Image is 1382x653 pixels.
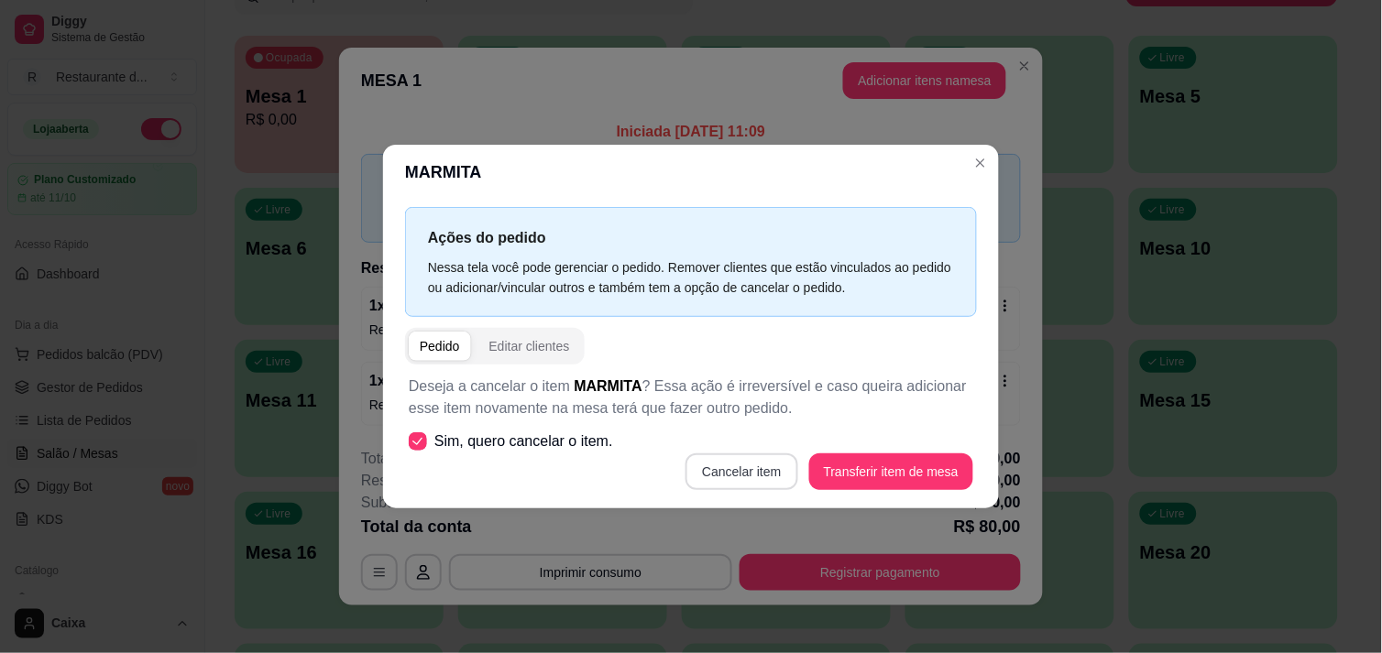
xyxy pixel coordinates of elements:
span: MARMITA [575,378,642,394]
button: Close [966,148,995,178]
button: Transferir item de mesa [809,453,973,490]
button: Cancelar item [686,453,797,490]
div: Editar clientes [489,337,570,355]
p: Ações do pedido [428,226,954,249]
p: Deseja a cancelar o item ? Essa ação é irreversível e caso queira adicionar esse item novamente n... [409,375,973,419]
span: Sim, quero cancelar o item. [434,430,613,452]
div: Pedido [420,337,460,355]
header: MARMITA [383,145,999,200]
div: Nessa tela você pode gerenciar o pedido. Remover clientes que estão vinculados ao pedido ou adici... [428,257,954,298]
